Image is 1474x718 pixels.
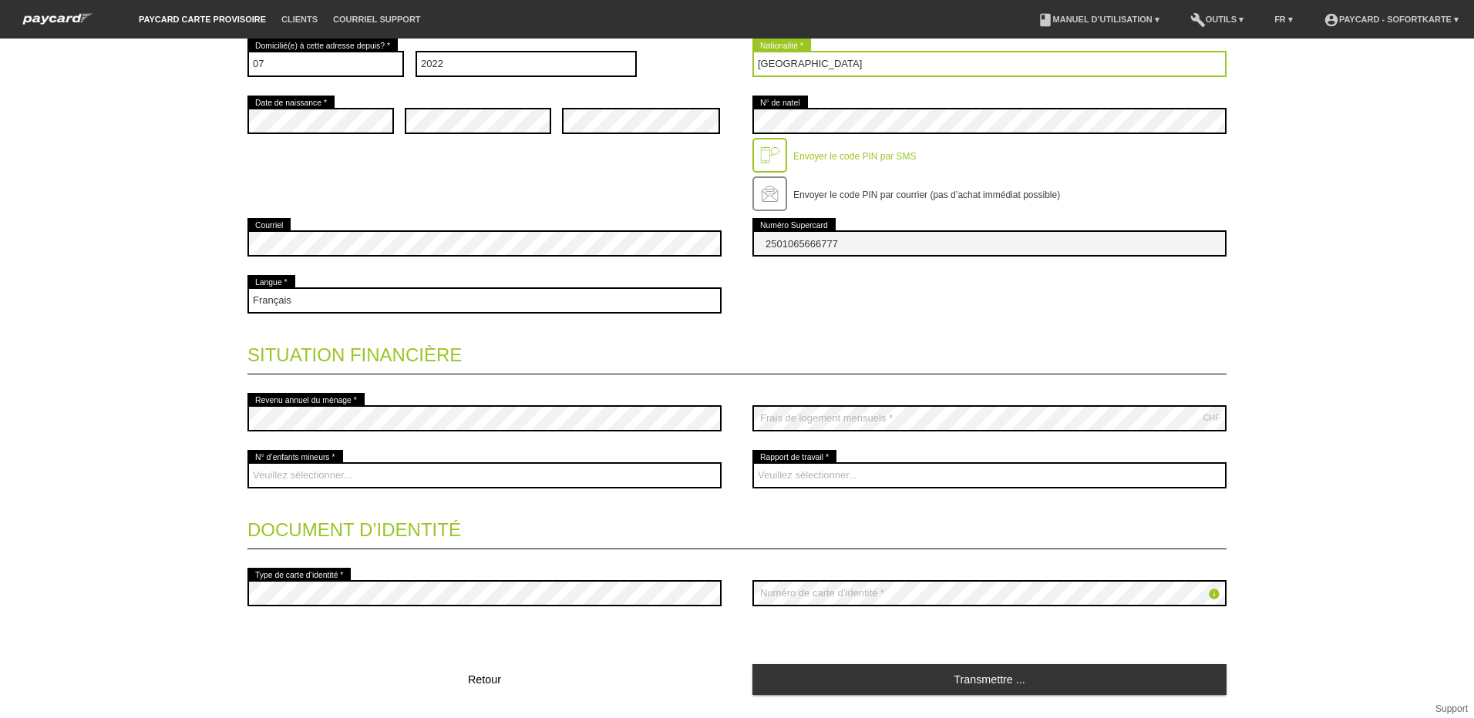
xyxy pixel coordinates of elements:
i: account_circle [1324,12,1339,28]
a: Clients [274,15,325,24]
label: Envoyer le code PIN par courrier (pas d’achat immédiat possible) [793,190,1060,200]
legend: Situation financière [247,329,1227,374]
a: info [1208,589,1220,602]
a: paycard Sofortkarte [15,18,100,29]
label: Envoyer le code PIN par SMS [793,151,916,162]
a: Courriel Support [325,15,428,24]
i: build [1190,12,1206,28]
img: paycard Sofortkarte [15,11,100,27]
a: Transmettre ... [752,664,1227,694]
a: FR ▾ [1267,15,1301,24]
legend: Document d’identité [247,504,1227,549]
i: book [1038,12,1053,28]
a: bookManuel d’utilisation ▾ [1030,15,1167,24]
a: Support [1435,703,1468,714]
button: Retour [247,664,722,695]
a: paycard carte provisoire [131,15,274,24]
i: info [1208,588,1220,600]
span: Retour [468,673,501,686]
a: account_circlepaycard - Sofortkarte ▾ [1316,15,1466,24]
div: CHF [1203,413,1220,422]
a: buildOutils ▾ [1183,15,1251,24]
